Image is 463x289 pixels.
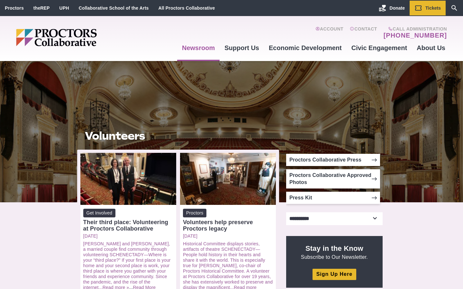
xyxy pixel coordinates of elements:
[158,5,215,11] a: All Proctors Collaborative
[83,219,173,232] div: Their third place: Volunteering at Proctors Collaborative
[315,26,343,39] a: Account
[286,212,383,225] select: Select category
[183,219,273,232] div: Volunteers help preserve Proctors legacy
[286,169,380,188] a: Proctors Collaborative Approved Photos
[16,29,146,46] img: Proctors logo
[294,244,375,260] p: Subscribe to Our Newsletter.
[347,39,412,57] a: Civic Engagement
[183,233,273,239] a: [DATE]
[85,130,271,142] h1: Volunteers
[59,5,69,11] a: UPH
[305,244,363,252] strong: Stay in the Know
[33,5,50,11] a: theREP
[83,233,173,239] a: [DATE]
[384,31,447,39] a: [PHONE_NUMBER]
[183,209,273,232] a: Proctors Volunteers help preserve Proctors legacy
[220,39,264,57] a: Support Us
[5,5,24,11] a: Proctors
[286,154,380,166] a: Proctors Collaborative Press
[79,5,149,11] a: Collaborative School of the Arts
[390,5,405,11] span: Donate
[313,269,356,280] a: Sign Up Here
[83,209,116,217] span: Get Involved
[446,1,463,15] a: Search
[410,1,446,15] a: Tickets
[183,209,206,217] span: Proctors
[350,26,377,39] a: Contact
[374,1,410,15] a: Donate
[425,5,441,11] span: Tickets
[286,192,380,204] a: Press Kit
[412,39,450,57] a: About Us
[177,39,220,57] a: Newsroom
[382,26,447,31] span: Call Administration
[83,209,173,232] a: Get Involved Their third place: Volunteering at Proctors Collaborative
[264,39,347,57] a: Economic Development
